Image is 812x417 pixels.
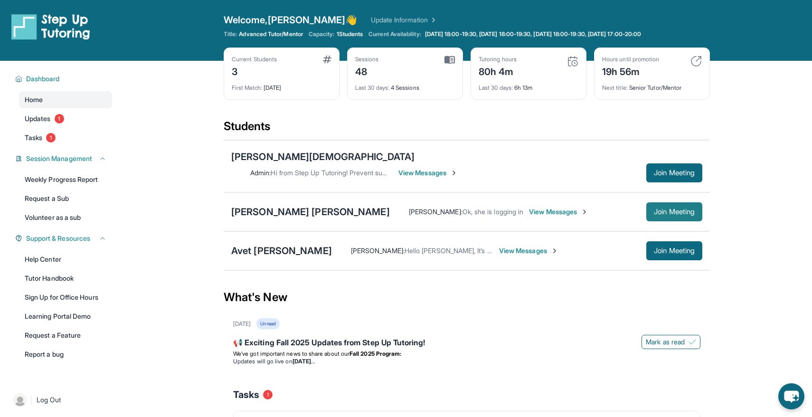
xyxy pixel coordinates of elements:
a: Sign Up for Office Hours [19,289,112,306]
div: 6h 13m [479,78,578,92]
span: First Match : [232,84,262,91]
span: Dashboard [26,74,60,84]
span: 1 [263,390,273,399]
span: Capacity: [309,30,335,38]
a: Home [19,91,112,108]
a: Tasks1 [19,129,112,146]
span: | [30,394,33,406]
div: Senior Tutor/Mentor [602,78,702,92]
div: Current Students [232,56,277,63]
div: [DATE] [232,78,331,92]
a: Request a Sub [19,190,112,207]
span: Last 30 days : [479,84,513,91]
button: Mark as read [642,335,700,349]
div: 📢 Exciting Fall 2025 Updates from Step Up Tutoring! [233,337,700,350]
span: Join Meeting [654,248,695,254]
span: Current Availability: [368,30,421,38]
span: View Messages [398,168,458,178]
a: Report a bug [19,346,112,363]
a: Updates1 [19,110,112,127]
span: Log Out [37,395,61,405]
span: Next title : [602,84,628,91]
li: Updates will go live on [233,358,700,365]
div: Hours until promotion [602,56,659,63]
div: [PERSON_NAME][DEMOGRAPHIC_DATA] [231,150,415,163]
strong: Fall 2025 Program: [349,350,401,357]
img: card [690,56,702,67]
span: Last 30 days : [355,84,389,91]
a: Help Center [19,251,112,268]
div: 19h 56m [602,63,659,78]
span: Support & Resources [26,234,90,243]
img: card [444,56,455,64]
span: [PERSON_NAME] : [351,246,405,255]
span: View Messages [499,246,558,256]
button: Session Management [22,154,106,163]
button: Join Meeting [646,163,702,182]
span: Advanced Tutor/Mentor [239,30,302,38]
button: Dashboard [22,74,106,84]
span: Updates [25,114,51,123]
button: Support & Resources [22,234,106,243]
a: Learning Portal Demo [19,308,112,325]
img: Chevron-Right [551,247,558,255]
div: Students [224,119,710,140]
span: 1 [55,114,64,123]
div: Avet [PERSON_NAME] [231,244,332,257]
div: 80h 4m [479,63,517,78]
a: Update Information [371,15,437,25]
span: Tasks [25,133,42,142]
img: Chevron-Right [581,208,588,216]
div: Tutoring hours [479,56,517,63]
span: Join Meeting [654,209,695,215]
img: Mark as read [689,338,696,346]
img: Chevron Right [428,15,437,25]
span: 1 [46,133,56,142]
div: 48 [355,63,379,78]
span: Ok, she is logging in [463,208,523,216]
a: Weekly Progress Report [19,171,112,188]
span: We’ve got important news to share about our [233,350,349,357]
div: [DATE] [233,320,251,328]
img: card [323,56,331,63]
span: Admin : [250,169,271,177]
img: card [567,56,578,67]
a: Volunteer as a sub [19,209,112,226]
span: Session Management [26,154,92,163]
span: [PERSON_NAME] : [409,208,463,216]
div: [PERSON_NAME] [PERSON_NAME] [231,205,390,218]
span: Tasks [233,388,259,401]
span: 1 Students [337,30,363,38]
img: user-img [13,393,27,407]
div: 3 [232,63,277,78]
button: chat-button [778,383,804,409]
span: Home [25,95,43,104]
a: |Log Out [9,389,112,410]
button: Join Meeting [646,241,702,260]
img: Chevron-Right [450,169,458,177]
img: logo [11,13,90,40]
span: Join Meeting [654,170,695,176]
div: What's New [224,276,710,318]
span: Title: [224,30,237,38]
span: [DATE] 18:00-19:30, [DATE] 18:00-19:30, [DATE] 18:00-19:30, [DATE] 17:00-20:00 [425,30,641,38]
div: 4 Sessions [355,78,455,92]
a: Tutor Handbook [19,270,112,287]
span: Welcome, [PERSON_NAME] 👋 [224,13,358,27]
div: Sessions [355,56,379,63]
div: Unread [256,318,279,329]
span: View Messages [529,207,588,217]
button: Join Meeting [646,202,702,221]
a: [DATE] 18:00-19:30, [DATE] 18:00-19:30, [DATE] 18:00-19:30, [DATE] 17:00-20:00 [423,30,643,38]
strong: [DATE] [293,358,315,365]
span: Mark as read [646,337,685,347]
a: Request a Feature [19,327,112,344]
